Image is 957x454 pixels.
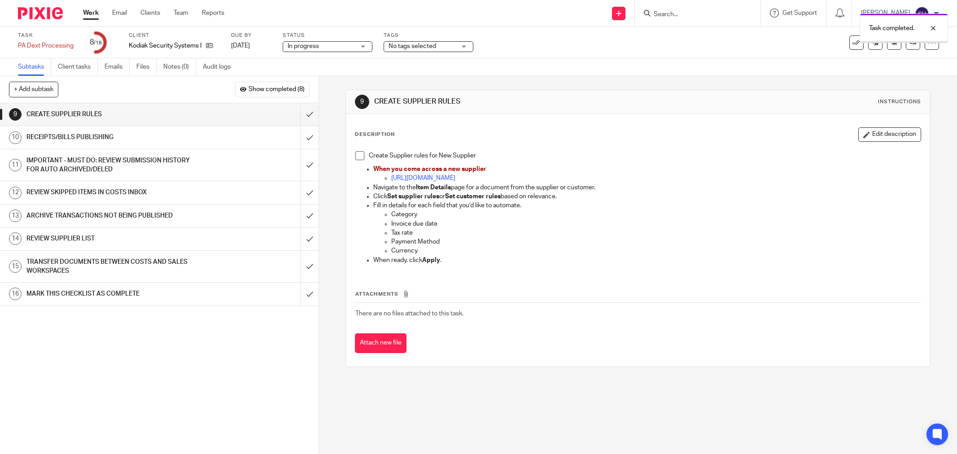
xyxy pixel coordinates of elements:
[202,9,224,17] a: Reports
[231,32,271,39] label: Due by
[445,193,501,200] strong: Set customer rules
[374,97,657,106] h1: CREATE SUPPLIER RULES
[9,210,22,222] div: 13
[112,9,127,17] a: Email
[355,95,369,109] div: 9
[9,131,22,144] div: 10
[18,7,63,19] img: Pixie
[174,9,188,17] a: Team
[249,86,305,93] span: Show completed (8)
[26,154,203,177] h1: IMPORTANT - MUST DO: REVIEW SUBMISSION HISTORY FOR AUTO ARCHIVED/DELED
[283,32,372,39] label: Status
[235,82,310,97] button: Show completed (8)
[355,310,463,317] span: There are no files attached to this task.
[416,184,451,191] strong: Item Details
[136,58,157,76] a: Files
[26,108,203,121] h1: CREATE SUPPLIER RULES
[9,108,22,121] div: 9
[373,192,921,201] p: Click or based on relevance.
[9,260,22,273] div: 15
[387,193,439,200] strong: Set supplier rules
[18,32,74,39] label: Task
[203,58,237,76] a: Audit logs
[391,246,921,255] p: Currency
[105,58,130,76] a: Emails
[389,43,436,49] span: No tags selected
[373,201,921,210] p: Fill in details for each field that you’d like to automate.
[83,9,99,17] a: Work
[355,292,398,297] span: Attachments
[140,9,160,17] a: Clients
[26,287,203,301] h1: MARK THIS CHECKLIST AS COMPLETE
[90,37,102,48] div: 8
[355,333,406,354] button: Attach new file
[18,58,51,76] a: Subtasks
[391,175,455,181] a: [URL][DOMAIN_NAME]
[9,159,22,171] div: 11
[26,232,203,245] h1: REVIEW SUPPLIER LIST
[391,210,921,219] p: Category
[391,219,921,228] p: Invoice due date
[355,131,395,138] p: Description
[231,43,250,49] span: [DATE]
[373,183,921,192] p: Navigate to the page for a document from the supplier or customer.
[369,151,921,160] p: Create Supplier rules for New Supplier
[422,257,440,263] strong: Apply
[384,32,473,39] label: Tags
[26,131,203,144] h1: RECEIPTS/BILLS PUBLISHING
[58,58,98,76] a: Client tasks
[391,237,921,246] p: Payment Method
[915,6,929,21] img: svg%3E
[129,32,220,39] label: Client
[9,187,22,199] div: 12
[163,58,196,76] a: Notes (0)
[94,40,102,45] small: /16
[129,41,201,50] p: Kodiak Security Systems Inc
[858,127,921,142] button: Edit description
[18,41,74,50] div: PA Dext Processing
[9,82,58,97] button: + Add subtask
[9,288,22,300] div: 16
[878,98,921,105] div: Instructions
[288,43,319,49] span: In progress
[26,255,203,278] h1: TRANSFER DOCUMENTS BETWEEN COSTS AND SALES WORKSPACES
[26,209,203,223] h1: ARCHIVE TRANSACTIONS NOT BEING PUBLISHED
[869,24,914,33] p: Task completed.
[373,256,921,265] p: When ready, click .
[26,186,203,199] h1: REVIEW SKIPPED ITEMS IN COSTS INBOX
[373,166,486,172] span: When you come across a new supplier
[391,228,921,237] p: Tax rate
[9,232,22,245] div: 14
